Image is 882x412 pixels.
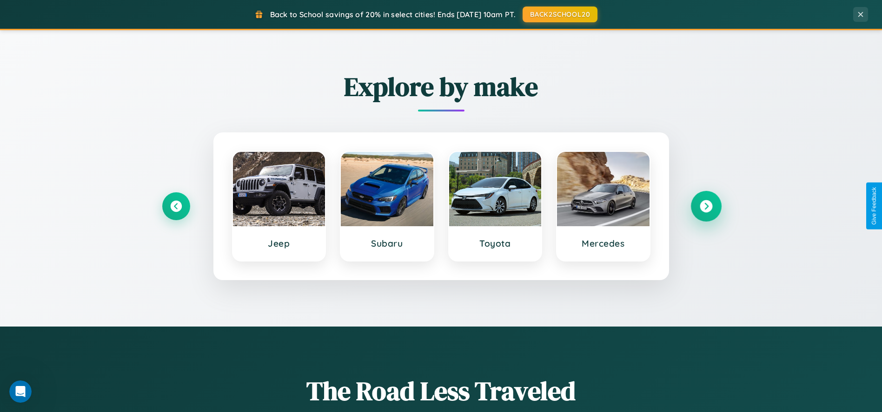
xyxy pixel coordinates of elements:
h2: Explore by make [162,69,720,105]
h3: Mercedes [566,238,640,249]
h3: Subaru [350,238,424,249]
span: Back to School savings of 20% in select cities! Ends [DATE] 10am PT. [270,10,516,19]
iframe: Intercom live chat [9,380,32,403]
button: BACK2SCHOOL20 [523,7,597,22]
h1: The Road Less Traveled [162,373,720,409]
h3: Toyota [458,238,532,249]
h3: Jeep [242,238,316,249]
div: Give Feedback [871,187,877,225]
